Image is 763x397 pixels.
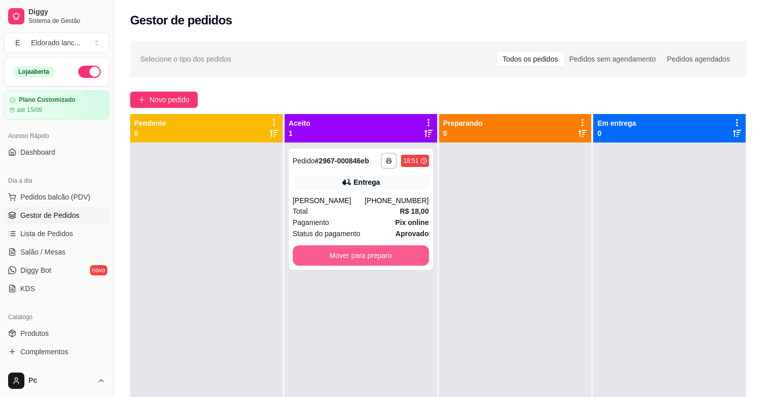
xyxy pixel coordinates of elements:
span: Novo pedido [149,94,190,105]
div: Eldorado lanc ... [31,38,80,48]
div: Entrega [354,177,380,187]
a: DiggySistema de Gestão [4,4,109,29]
div: Todos os pedidos [497,52,564,66]
p: 0 [134,128,166,138]
span: KDS [20,283,35,294]
strong: aprovado [395,230,429,238]
span: Lista de Pedidos [20,229,73,239]
div: Loja aberta [13,66,55,77]
div: [PHONE_NUMBER] [364,195,429,206]
span: Complementos [20,347,68,357]
span: Pc [28,376,93,385]
div: Pedidos sem agendamento [564,52,661,66]
div: Acesso Rápido [4,128,109,144]
span: Status do pagamento [293,228,360,239]
span: E [13,38,23,48]
div: [PERSON_NAME] [293,195,365,206]
span: Pedidos balcão (PDV) [20,192,90,202]
div: Catálogo [4,309,109,325]
strong: # 2967-000846eb [315,157,369,165]
a: KDS [4,280,109,297]
p: 0 [443,128,483,138]
a: Complementos [4,344,109,360]
article: Plano Customizado [19,96,75,104]
button: Select a team [4,33,109,53]
div: Pedidos agendados [661,52,736,66]
div: Dia a dia [4,173,109,189]
span: plus [138,96,145,103]
strong: Pix online [395,218,429,226]
a: Lista de Pedidos [4,225,109,242]
a: Plano Customizadoaté 15/09 [4,91,109,120]
p: Preparando [443,118,483,128]
p: Pendente [134,118,166,128]
article: até 15/09 [17,106,42,114]
a: Produtos [4,325,109,342]
a: Diggy Botnovo [4,262,109,278]
a: Gestor de Pedidos [4,207,109,223]
span: Diggy Bot [20,265,51,275]
span: Selecione o tipo dos pedidos [140,53,231,65]
p: 0 [597,128,636,138]
p: 1 [289,128,311,138]
span: Sistema de Gestão [28,17,105,25]
h2: Gestor de pedidos [130,12,232,29]
button: Novo pedido [130,92,198,108]
a: Dashboard [4,144,109,160]
span: Total [293,206,308,217]
span: Diggy [28,8,105,17]
span: Pagamento [293,217,329,228]
span: Salão / Mesas [20,247,66,257]
button: Mover para preparo [293,245,429,266]
p: Aceito [289,118,311,128]
button: Pedidos balcão (PDV) [4,189,109,205]
button: Pc [4,368,109,393]
span: Pedido [293,157,315,165]
div: 18:51 [403,157,418,165]
strong: R$ 18,00 [400,207,429,215]
span: Gestor de Pedidos [20,210,79,220]
a: Salão / Mesas [4,244,109,260]
span: Dashboard [20,147,55,157]
button: Alterar Status [78,66,101,78]
span: Produtos [20,328,49,338]
p: Em entrega [597,118,636,128]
